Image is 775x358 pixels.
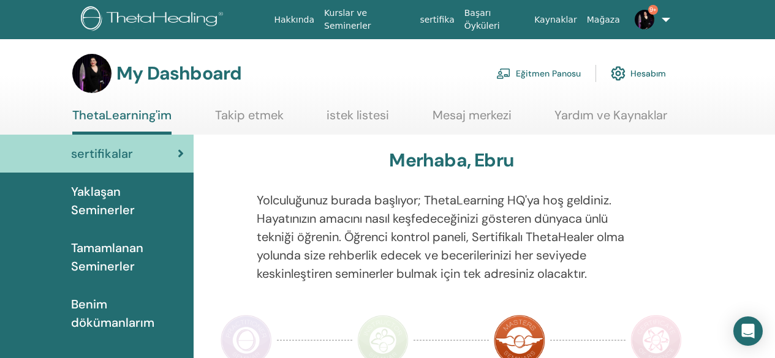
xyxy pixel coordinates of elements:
a: sertifika [415,9,459,31]
a: Mağaza [582,9,625,31]
a: Hakkında [269,9,319,31]
a: Kaynaklar [529,9,582,31]
h3: My Dashboard [116,62,241,84]
img: cog.svg [611,63,626,84]
a: Hesabım [611,60,666,87]
a: Yardım ve Kaynaklar [554,108,667,132]
img: chalkboard-teacher.svg [496,68,511,79]
a: Mesaj merkezi [433,108,512,132]
a: ThetaLearning'im [72,108,172,135]
a: Kurslar ve Seminerler [319,2,415,37]
img: logo.png [81,6,227,34]
img: default.jpg [635,10,654,29]
a: Takip etmek [215,108,284,132]
span: 9+ [648,5,658,15]
a: Başarı Öyküleri [459,2,529,37]
a: istek listesi [327,108,389,132]
img: default.jpg [72,54,112,93]
a: Eğitmen Panosu [496,60,581,87]
div: Open Intercom Messenger [733,316,763,346]
span: Benim dökümanlarım [71,295,184,332]
span: Yaklaşan Seminerler [71,182,184,219]
span: sertifikalar [71,144,133,163]
h3: Merhaba, Ebru [389,149,513,171]
span: Tamamlanan Seminerler [71,239,184,275]
p: Yolculuğunuz burada başlıyor; ThetaLearning HQ'ya hoş geldiniz. Hayatınızın amacını nasıl keşfede... [257,191,646,283]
